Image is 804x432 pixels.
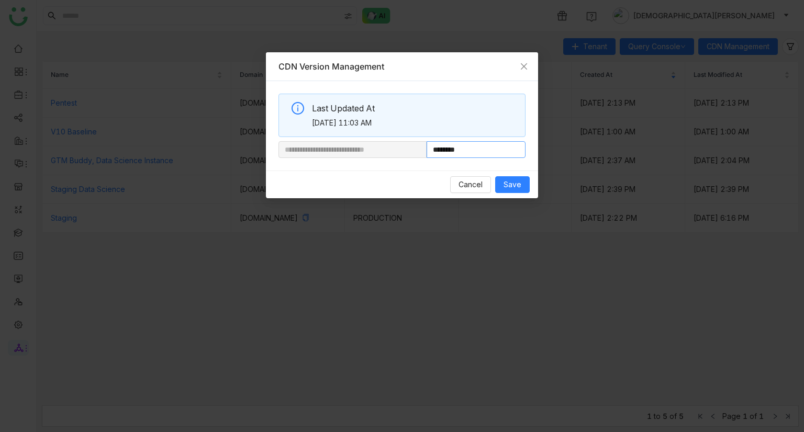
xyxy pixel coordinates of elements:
button: Cancel [450,176,491,193]
span: [DATE] 11:03 AM [312,117,517,129]
button: Save [495,176,530,193]
span: Last Updated At [312,102,517,115]
div: CDN Version Management [278,61,526,72]
span: Cancel [459,179,483,190]
button: Close [510,52,538,81]
span: Save [504,179,521,190]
